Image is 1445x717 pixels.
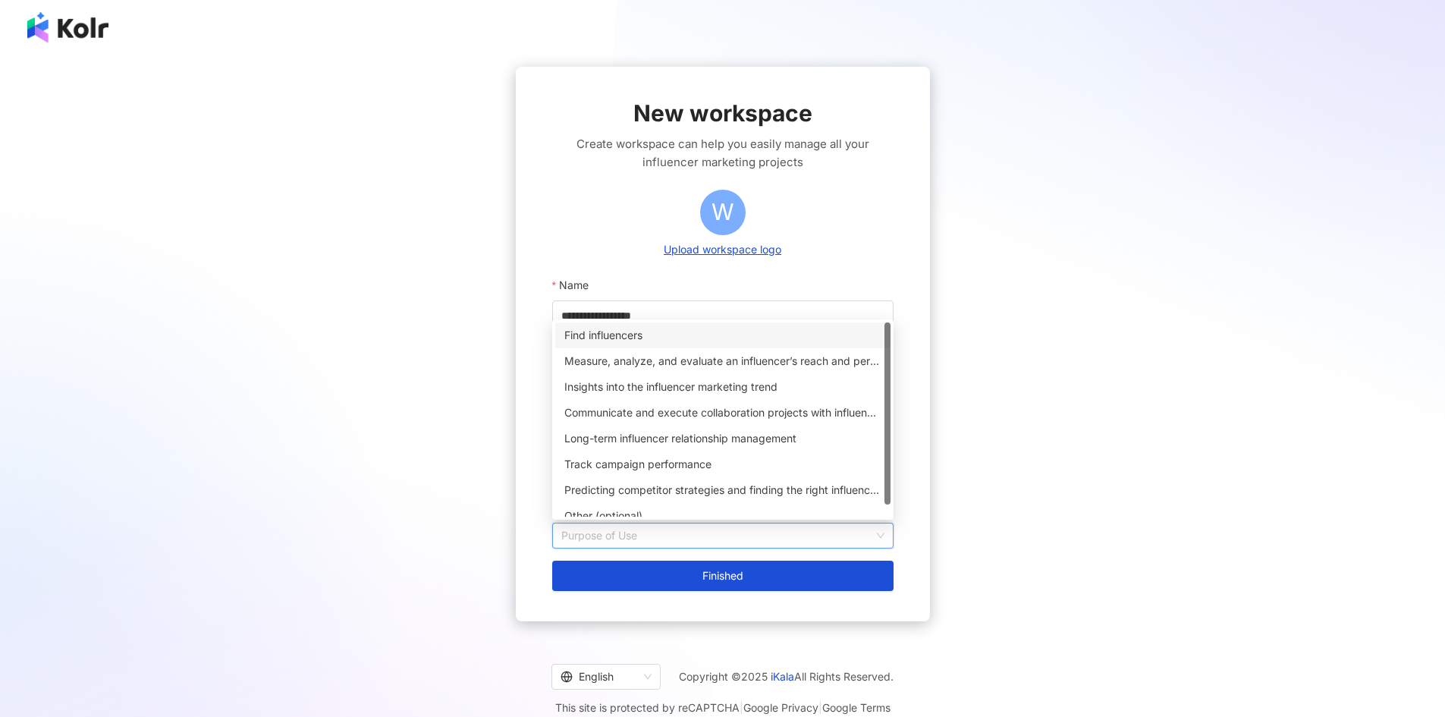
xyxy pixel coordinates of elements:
[564,327,881,344] div: Find influencers
[555,400,891,426] div: Communicate and execute collaboration projects with influencers
[555,699,891,717] span: This site is protected by reCAPTCHA
[555,348,891,374] div: Measure, analyze, and evaluate an influencer’s reach and performance on social media
[552,300,894,331] input: Name
[555,477,891,503] div: Predicting competitor strategies and finding the right influencers
[712,194,734,230] span: W
[555,374,891,400] div: Insights into the influencer marketing trend
[743,701,818,714] a: Google Privacy
[702,570,743,582] span: Finished
[564,430,881,447] div: Long-term influencer relationship management
[564,482,881,498] div: Predicting competitor strategies and finding the right influencers
[740,701,743,714] span: |
[552,135,894,171] span: Create workspace can help you easily manage all your influencer marketing projects
[561,665,638,689] div: English
[564,456,881,473] div: Track campaign performance
[818,701,822,714] span: |
[564,379,881,395] div: Insights into the influencer marketing trend
[555,451,891,477] div: Track campaign performance
[552,561,894,591] button: Finished
[555,426,891,451] div: Long-term influencer relationship management
[564,353,881,370] div: Measure, analyze, and evaluate an influencer’s reach and performance on social media
[555,322,891,348] div: Find influencers
[27,12,108,42] img: logo
[564,508,881,524] div: Other (optional)
[679,668,894,686] span: Copyright © 2025 All Rights Reserved.
[564,404,881,421] div: Communicate and execute collaboration projects with influencers
[633,97,812,129] span: New workspace
[822,701,891,714] a: Google Terms
[555,503,891,529] div: Other (optional)
[771,670,794,683] a: iKala
[552,270,599,300] label: Name
[659,241,786,258] button: Upload workspace logo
